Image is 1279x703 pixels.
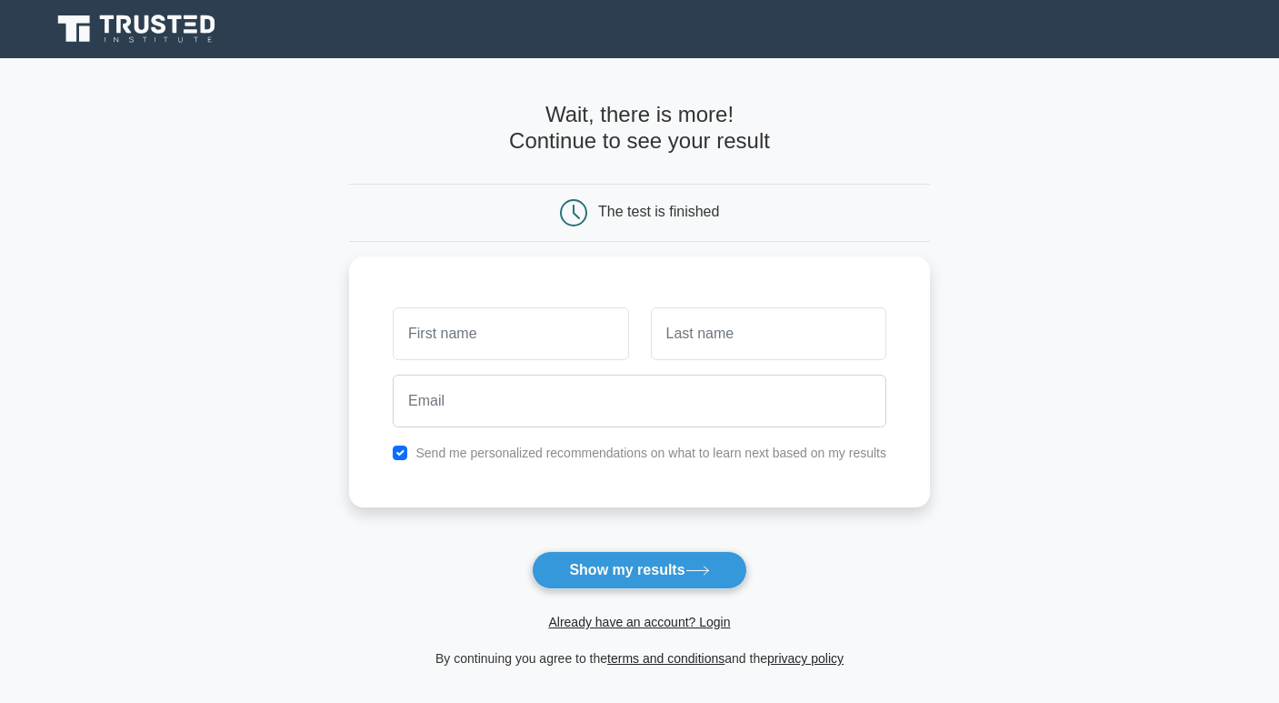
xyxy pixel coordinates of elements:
[393,375,886,427] input: Email
[338,648,941,669] div: By continuing you agree to the and the
[532,551,746,589] button: Show my results
[607,651,724,666] a: terms and conditions
[548,615,730,629] a: Already have an account? Login
[767,651,844,666] a: privacy policy
[393,307,628,360] input: First name
[598,204,719,219] div: The test is finished
[415,446,886,460] label: Send me personalized recommendations on what to learn next based on my results
[349,102,930,155] h4: Wait, there is more! Continue to see your result
[651,307,886,360] input: Last name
